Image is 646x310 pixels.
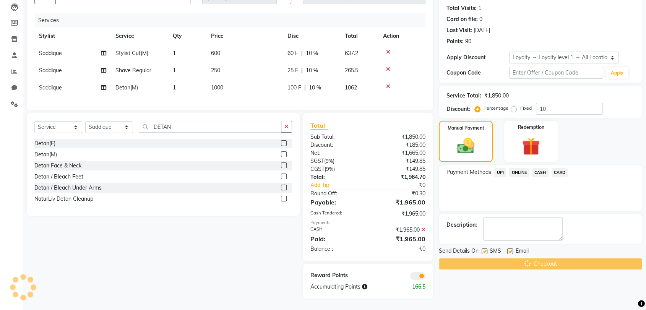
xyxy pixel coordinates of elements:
span: SMS [490,247,501,256]
div: ( ) [305,165,368,173]
span: | [301,67,303,75]
div: ₹1,665.00 [368,149,432,157]
div: ₹149.85 [368,157,432,165]
div: Net: [305,149,368,157]
span: 637.2 [345,50,358,57]
div: ₹1,964.70 [368,173,432,181]
div: NaturLiv Detan Cleanup [34,195,93,203]
span: ONLINE [509,168,529,177]
div: Sub Total: [305,133,368,141]
div: Service Total: [446,92,481,100]
div: Payable: [305,198,368,207]
div: Cash Tendered: [305,210,368,218]
div: 0 [479,15,482,23]
div: Detan(F) [34,140,55,148]
label: Redemption [518,124,544,131]
div: Detan / Bleach Under Arms [34,184,102,192]
a: Add Tip [305,181,378,189]
span: Send Details On [439,247,479,256]
th: Price [206,28,283,45]
label: Manual Payment [448,125,484,131]
th: Qty [168,28,206,45]
div: ₹149.85 [368,165,432,173]
div: ₹0.30 [368,190,432,198]
div: Detan / Bleach Feet [34,173,83,181]
div: Coupon Code [446,69,509,77]
span: 250 [211,67,220,74]
span: Saddique [39,84,62,91]
span: 10 % [306,49,318,57]
span: Saddique [39,50,62,57]
div: Payments [310,219,425,226]
label: Fixed [520,105,531,112]
div: 166.5 [399,283,431,291]
div: Round Off: [305,190,368,198]
div: [DATE] [474,26,490,34]
input: Enter Offer / Coupon Code [509,67,603,79]
img: _gift.svg [516,135,545,157]
span: Stylist Cut(M) [115,50,148,57]
img: _cash.svg [452,136,479,156]
div: Discount: [305,141,368,149]
div: ₹1,965.00 [368,210,432,218]
div: ₹1,850.00 [368,133,432,141]
span: 1 [173,84,176,91]
div: ₹1,850.00 [484,92,508,100]
div: 1 [478,4,481,12]
div: ₹0 [378,181,431,189]
button: Apply [606,67,628,79]
div: Paid: [305,234,368,243]
div: CASH [305,226,368,234]
span: CASH [532,168,549,177]
div: Balance : [305,245,368,253]
span: Email [515,247,528,256]
span: | [304,84,306,92]
div: 90 [465,37,471,45]
div: Total: [305,173,368,181]
div: Detan Face & Neck [34,162,81,170]
input: Search or Scan [139,121,281,133]
span: CARD [552,168,568,177]
span: SGST [310,157,324,164]
div: ₹1,965.00 [368,198,432,207]
th: Disc [283,28,340,45]
div: Apply Discount [446,54,509,62]
div: Total Visits: [446,4,477,12]
div: Description: [446,221,477,229]
span: 10 % [306,67,318,75]
span: 100 F [287,84,301,92]
div: Discount: [446,105,470,113]
span: UPI [494,168,506,177]
span: 60 F [287,49,298,57]
div: Reward Points [305,271,368,280]
div: Detan(M) [34,151,57,159]
span: | [301,49,303,57]
span: Total [310,122,328,130]
div: Card on file: [446,15,478,23]
span: 1 [173,67,176,74]
th: Stylist [34,28,111,45]
span: 1062 [345,84,357,91]
div: ₹1,965.00 [368,226,432,234]
span: 600 [211,50,220,57]
span: 1 [173,50,176,57]
span: 9% [326,158,333,164]
span: 25 F [287,67,298,75]
label: Percentage [484,105,508,112]
span: CGST [310,166,325,172]
span: Shave Regular [115,67,151,74]
th: Service [111,28,168,45]
span: 9% [326,166,333,172]
span: Saddique [39,67,62,74]
th: Action [378,28,425,45]
span: 10 % [309,84,321,92]
span: 1000 [211,84,223,91]
div: ₹1,965.00 [368,234,432,243]
div: ₹185.00 [368,141,432,149]
div: Points: [446,37,464,45]
div: Services [35,13,431,28]
div: Accumulating Points [305,283,400,291]
div: ( ) [305,157,368,165]
div: Last Visit: [446,26,472,34]
span: Payment Methods [446,168,491,176]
